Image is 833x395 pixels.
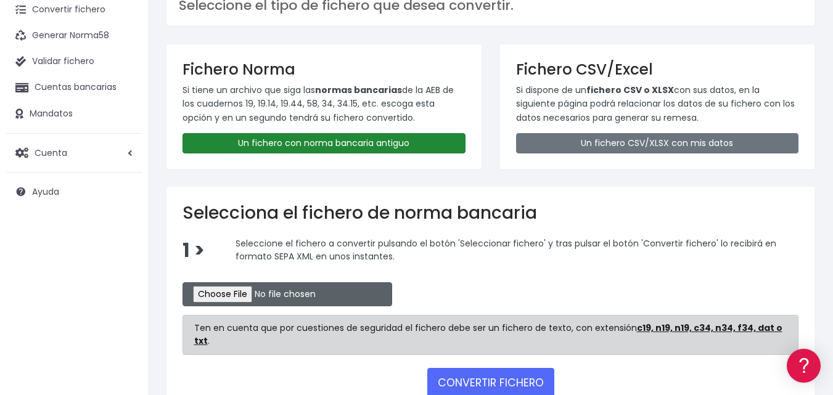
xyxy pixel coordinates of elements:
[194,322,782,347] strong: c19, n19, n19, c34, n34, f34, dat o txt
[12,330,234,351] button: Contáctanos
[32,185,59,198] span: Ayuda
[6,101,142,127] a: Mandatos
[35,146,67,158] span: Cuenta
[183,315,798,355] div: Ten en cuenta que por cuestiones de seguridad el fichero debe ser un fichero de texto, con extens...
[6,49,142,75] a: Validar fichero
[6,179,142,205] a: Ayuda
[170,355,237,367] a: POWERED BY ENCHANT
[315,84,402,96] strong: normas bancarias
[12,136,234,148] div: Convertir ficheros
[516,83,799,124] p: Si dispone de un con sus datos, en la siguiente página podrá relacionar los datos de su fichero c...
[183,83,466,124] p: Si tiene un archivo que siga las de la AEB de los cuadernos 19, 19.14, 19.44, 58, 34, 34.15, etc....
[6,23,142,49] a: Generar Norma58
[236,237,776,263] span: Seleccione el fichero a convertir pulsando el botón 'Seleccionar fichero' y tras pulsar el botón ...
[12,315,234,334] a: API
[183,203,798,224] h2: Selecciona el fichero de norma bancaria
[183,237,205,264] span: 1 >
[12,175,234,194] a: Problemas habituales
[12,105,234,124] a: Información general
[183,60,466,78] h3: Fichero Norma
[12,245,234,256] div: Facturación
[516,60,799,78] h3: Fichero CSV/Excel
[6,140,142,166] a: Cuenta
[12,86,234,97] div: Información general
[12,194,234,213] a: Videotutoriales
[12,213,234,232] a: Perfiles de empresas
[516,133,799,153] a: Un fichero CSV/XLSX con mis datos
[6,75,142,100] a: Cuentas bancarias
[12,264,234,283] a: General
[12,156,234,175] a: Formatos
[183,133,466,153] a: Un fichero con norma bancaria antiguo
[586,84,674,96] strong: fichero CSV o XLSX
[12,296,234,307] div: Programadores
